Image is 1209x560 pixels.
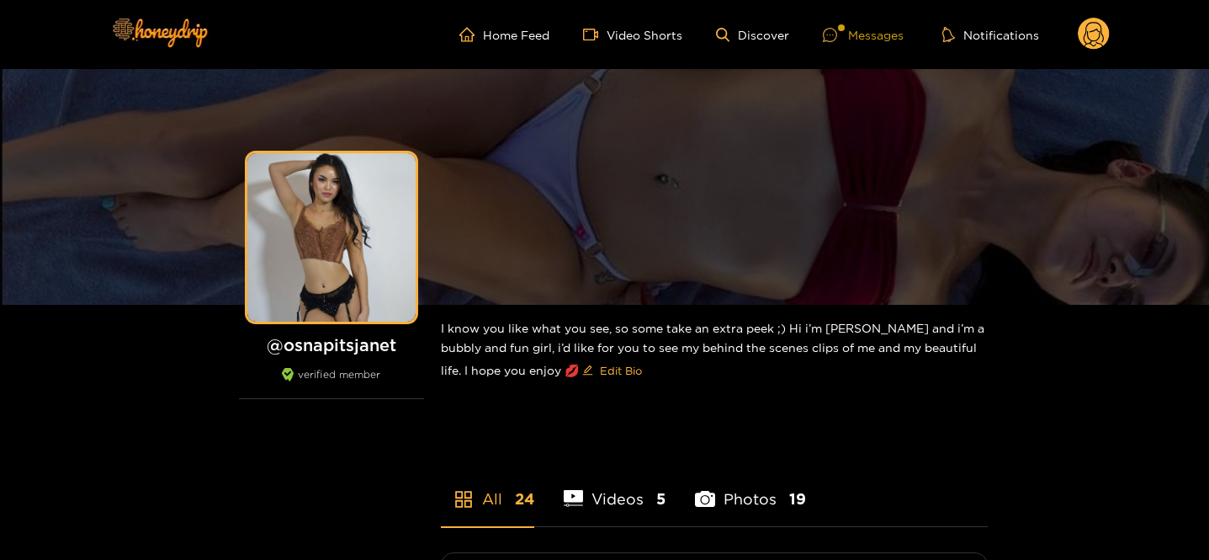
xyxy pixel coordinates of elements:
li: Photos [695,451,806,526]
div: I know you like what you see, so some take an extra peek ;) Hi i’m [PERSON_NAME] and i’m a bubbly... [441,305,988,397]
span: 24 [515,488,534,509]
span: appstore [453,489,474,509]
span: video-camera [583,27,607,42]
li: Videos [564,451,666,526]
div: verified member [239,368,424,399]
span: Edit Bio [600,362,642,379]
button: Notifications [937,26,1044,43]
div: Messages [823,25,904,45]
span: home [459,27,483,42]
span: edit [582,365,593,377]
span: 5 [656,488,665,509]
button: editEdit Bio [579,357,645,384]
a: Discover [716,28,789,42]
span: 19 [789,488,806,509]
a: Video Shorts [583,27,682,42]
a: Home Feed [459,27,549,42]
h1: @ osnapitsjanet [239,334,424,355]
li: All [441,451,534,526]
